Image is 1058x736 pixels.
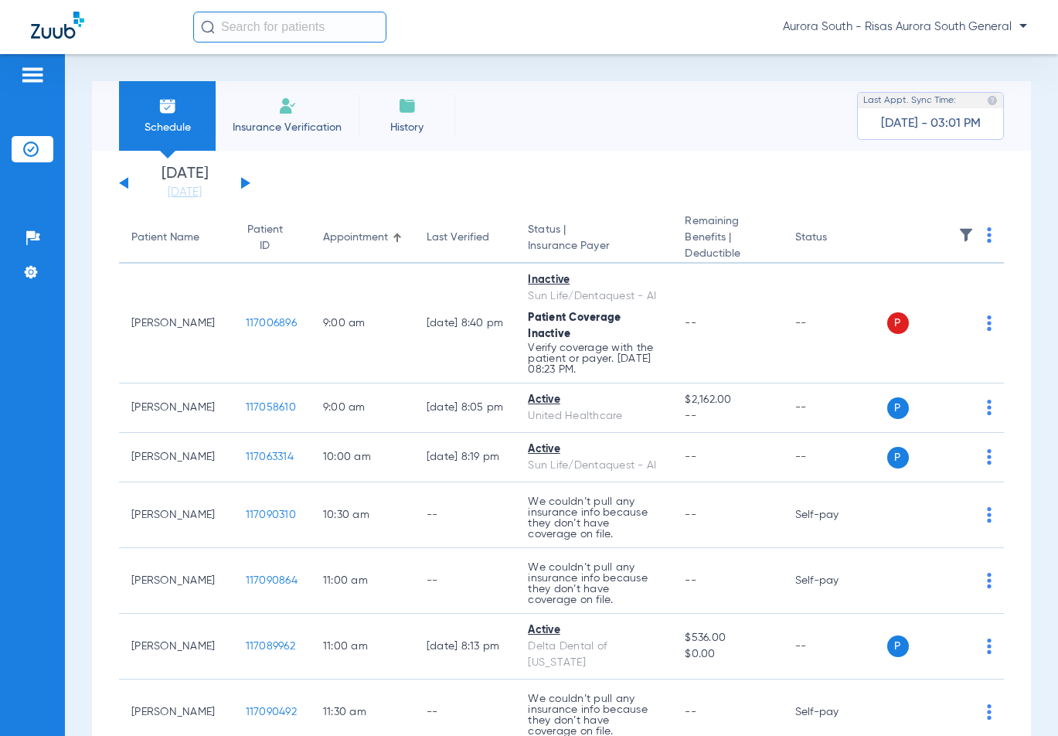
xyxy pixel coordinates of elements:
[887,312,909,334] span: P
[119,548,233,614] td: [PERSON_NAME]
[528,496,660,540] p: We couldn’t pull any insurance info because they don’t have coverage on file.
[528,238,660,254] span: Insurance Payer
[987,449,992,465] img: group-dot-blue.svg
[987,315,992,331] img: group-dot-blue.svg
[783,482,887,548] td: Self-pay
[414,548,516,614] td: --
[987,507,992,523] img: group-dot-blue.svg
[246,318,297,329] span: 117006896
[414,614,516,680] td: [DATE] 8:13 PM
[20,66,45,84] img: hamburger-icon
[370,120,444,135] span: History
[685,707,696,717] span: --
[685,509,696,520] span: --
[783,433,887,482] td: --
[227,120,347,135] span: Insurance Verification
[246,509,296,520] span: 117090310
[881,116,981,131] span: [DATE] - 03:01 PM
[987,227,992,243] img: group-dot-blue.svg
[528,312,621,339] span: Patient Coverage Inactive
[138,185,231,200] a: [DATE]
[887,397,909,419] span: P
[863,93,956,108] span: Last Appt. Sync Time:
[528,408,660,424] div: United Healthcare
[783,548,887,614] td: Self-pay
[131,230,221,246] div: Patient Name
[958,227,974,243] img: filter.svg
[528,392,660,408] div: Active
[685,630,770,646] span: $536.00
[323,230,388,246] div: Appointment
[887,447,909,469] span: P
[119,264,233,383] td: [PERSON_NAME]
[685,646,770,663] span: $0.00
[672,213,782,264] th: Remaining Benefits |
[528,639,660,671] div: Delta Dental of [US_STATE]
[323,230,402,246] div: Appointment
[311,264,414,383] td: 9:00 AM
[528,342,660,375] p: Verify coverage with the patient or payer. [DATE] 08:23 PM.
[783,19,1027,35] span: Aurora South - Risas Aurora South General
[783,383,887,433] td: --
[427,230,489,246] div: Last Verified
[278,97,297,115] img: Manual Insurance Verification
[528,272,660,288] div: Inactive
[528,441,660,458] div: Active
[528,562,660,605] p: We couldn’t pull any insurance info because they don’t have coverage on file.
[987,95,998,106] img: last sync help info
[783,213,887,264] th: Status
[414,482,516,548] td: --
[685,408,770,424] span: --
[414,264,516,383] td: [DATE] 8:40 PM
[981,662,1058,736] iframe: Chat Widget
[887,635,909,657] span: P
[311,548,414,614] td: 11:00 AM
[528,288,660,305] div: Sun Life/Dentaquest - AI
[119,482,233,548] td: [PERSON_NAME]
[685,318,696,329] span: --
[138,166,231,200] li: [DATE]
[987,573,992,588] img: group-dot-blue.svg
[528,622,660,639] div: Active
[158,97,177,115] img: Schedule
[119,433,233,482] td: [PERSON_NAME]
[246,575,298,586] span: 117090864
[685,246,770,262] span: Deductible
[119,383,233,433] td: [PERSON_NAME]
[246,402,296,413] span: 117058610
[131,120,204,135] span: Schedule
[987,400,992,415] img: group-dot-blue.svg
[783,614,887,680] td: --
[246,451,294,462] span: 117063314
[246,641,295,652] span: 117089962
[201,20,215,34] img: Search Icon
[246,222,298,254] div: Patient ID
[31,12,84,39] img: Zuub Logo
[685,575,696,586] span: --
[311,433,414,482] td: 10:00 AM
[515,213,672,264] th: Status |
[783,264,887,383] td: --
[246,707,297,717] span: 117090492
[131,230,199,246] div: Patient Name
[398,97,417,115] img: History
[311,614,414,680] td: 11:00 AM
[528,458,660,474] div: Sun Life/Dentaquest - AI
[246,222,284,254] div: Patient ID
[685,451,696,462] span: --
[311,383,414,433] td: 9:00 AM
[311,482,414,548] td: 10:30 AM
[427,230,504,246] div: Last Verified
[414,433,516,482] td: [DATE] 8:19 PM
[414,383,516,433] td: [DATE] 8:05 PM
[119,614,233,680] td: [PERSON_NAME]
[685,392,770,408] span: $2,162.00
[193,12,386,43] input: Search for patients
[987,639,992,654] img: group-dot-blue.svg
